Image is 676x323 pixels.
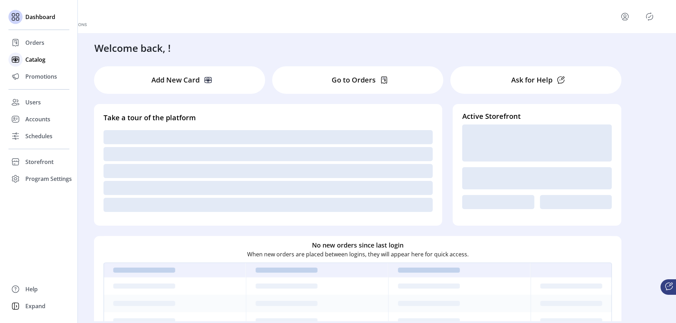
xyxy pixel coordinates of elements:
[644,11,655,22] button: Publisher Panel
[25,175,72,183] span: Program Settings
[462,111,612,122] h4: Active Storefront
[247,250,469,258] p: When new orders are placed between logins, they will appear here for quick access.
[25,13,55,21] span: Dashboard
[25,115,50,123] span: Accounts
[25,38,44,47] span: Orders
[25,132,52,140] span: Schedules
[25,158,54,166] span: Storefront
[25,72,57,81] span: Promotions
[619,11,631,22] button: menu
[332,75,376,85] p: Go to Orders
[25,98,41,106] span: Users
[25,285,38,293] span: Help
[94,41,171,55] h3: Welcome back, !
[25,302,45,310] span: Expand
[151,75,200,85] p: Add New Card
[312,240,403,250] h6: No new orders since last login
[104,112,433,123] h4: Take a tour of the platform
[25,55,45,64] span: Catalog
[511,75,552,85] p: Ask for Help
